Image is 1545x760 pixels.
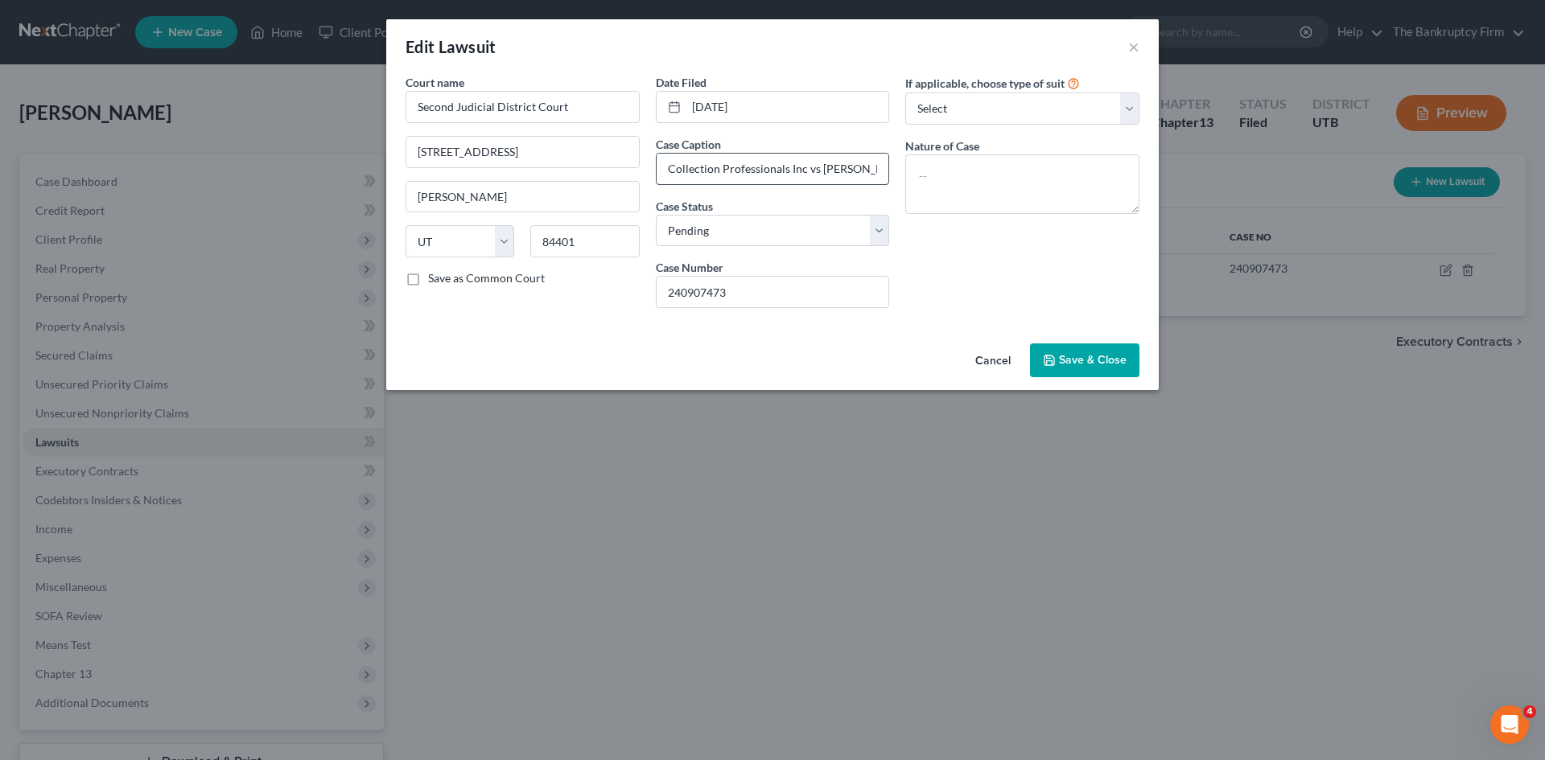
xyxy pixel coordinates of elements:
[1059,353,1127,367] span: Save & Close
[439,37,496,56] span: Lawsuit
[657,277,889,307] input: #
[962,345,1024,377] button: Cancel
[406,137,639,167] input: Enter address...
[656,136,721,153] label: Case Caption
[656,259,723,276] label: Case Number
[686,92,889,122] input: MM/DD/YYYY
[530,225,639,257] input: Enter zip...
[656,199,713,213] span: Case Status
[1030,343,1139,377] button: Save & Close
[905,75,1065,92] label: If applicable, choose type of suit
[1523,705,1536,718] span: 4
[656,74,707,91] label: Date Filed
[905,138,979,154] label: Nature of Case
[406,91,640,123] input: Search court by name...
[428,270,545,286] label: Save as Common Court
[406,37,435,56] span: Edit
[1490,705,1529,744] iframe: Intercom live chat
[406,182,639,212] input: Enter city...
[657,154,889,184] input: --
[406,76,464,89] span: Court name
[1128,37,1139,56] button: ×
